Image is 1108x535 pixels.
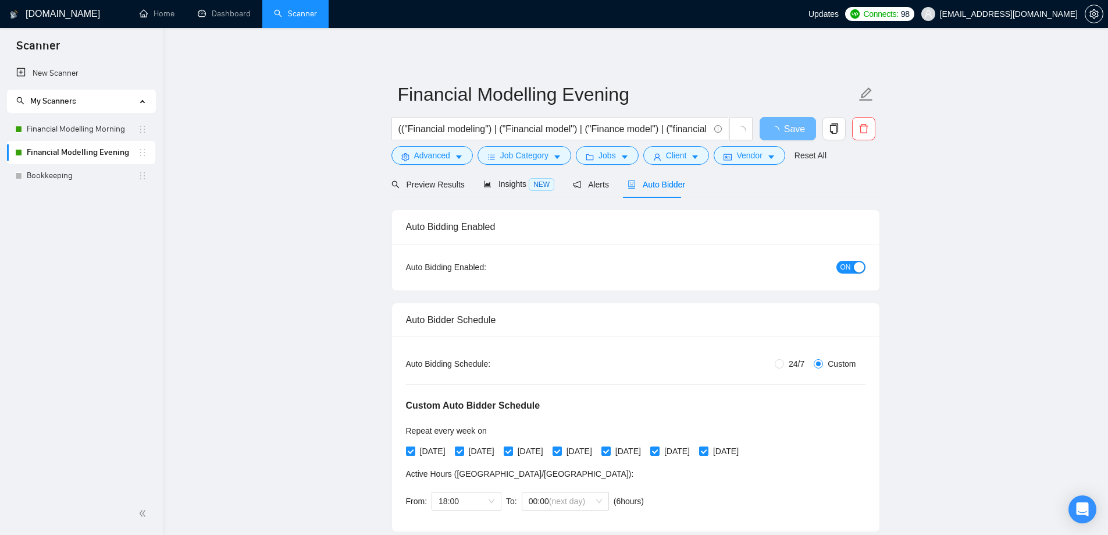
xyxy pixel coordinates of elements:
[573,180,581,189] span: notification
[401,153,409,161] span: setting
[1085,9,1103,19] a: setting
[10,5,18,24] img: logo
[483,179,554,189] span: Insights
[852,117,875,140] button: delete
[138,171,147,180] span: holder
[901,8,910,20] span: 98
[666,149,687,162] span: Client
[439,493,494,510] span: 18:00
[406,426,487,435] span: Repeat every week on
[1085,5,1103,23] button: setting
[708,445,743,458] span: [DATE]
[823,357,860,370] span: Custom
[621,153,629,161] span: caret-down
[529,493,602,510] span: 00:00
[850,9,860,19] img: upwork-logo.png
[391,180,465,189] span: Preview Results
[823,123,845,134] span: copy
[573,180,609,189] span: Alerts
[398,122,709,136] input: Search Freelance Jobs...
[7,164,155,187] li: Bookkeeping
[611,445,646,458] span: [DATE]
[724,153,732,161] span: idcard
[414,149,450,162] span: Advanced
[506,497,517,506] span: To:
[30,96,76,106] span: My Scanners
[553,153,561,161] span: caret-down
[924,10,932,18] span: user
[138,508,150,519] span: double-left
[736,126,746,136] span: loading
[858,87,874,102] span: edit
[391,146,473,165] button: settingAdvancedcaret-down
[586,153,594,161] span: folder
[500,149,548,162] span: Job Category
[562,445,597,458] span: [DATE]
[529,178,554,191] span: NEW
[198,9,251,19] a: dashboardDashboard
[7,118,155,141] li: Financial Modelling Morning
[770,126,784,135] span: loading
[614,497,644,506] span: ( 6 hours)
[808,9,839,19] span: Updates
[7,141,155,164] li: Financial Modelling Evening
[27,118,138,141] a: Financial Modelling Morning
[27,164,138,187] a: Bookkeeping
[784,122,805,136] span: Save
[16,96,76,106] span: My Scanners
[7,37,69,62] span: Scanner
[598,149,616,162] span: Jobs
[784,357,809,370] span: 24/7
[455,153,463,161] span: caret-down
[406,261,559,274] div: Auto Bidding Enabled:
[822,117,846,140] button: copy
[760,117,816,140] button: Save
[415,445,450,458] span: [DATE]
[406,303,865,336] div: Auto Bidder Schedule
[274,9,317,19] a: searchScanner
[138,148,147,157] span: holder
[714,125,722,133] span: info-circle
[483,180,491,188] span: area-chart
[549,497,585,506] span: (next day)
[643,146,710,165] button: userClientcaret-down
[16,62,146,85] a: New Scanner
[628,180,636,189] span: robot
[478,146,571,165] button: barsJob Categorycaret-down
[16,97,24,105] span: search
[1068,495,1096,523] div: Open Intercom Messenger
[840,261,851,274] span: ON
[795,149,826,162] a: Reset All
[863,8,898,20] span: Connects:
[653,153,661,161] span: user
[398,80,856,109] input: Scanner name...
[27,141,138,164] a: Financial Modelling Evening
[464,445,499,458] span: [DATE]
[736,149,762,162] span: Vendor
[140,9,174,19] a: homeHome
[576,146,639,165] button: folderJobscaret-down
[406,497,427,506] span: From:
[691,153,699,161] span: caret-down
[406,399,540,413] h5: Custom Auto Bidder Schedule
[7,62,155,85] li: New Scanner
[406,357,559,370] div: Auto Bidding Schedule:
[406,469,634,479] span: Active Hours ( [GEOGRAPHIC_DATA]/[GEOGRAPHIC_DATA] ):
[391,180,400,189] span: search
[660,445,694,458] span: [DATE]
[628,180,685,189] span: Auto Bidder
[513,445,548,458] span: [DATE]
[406,210,865,243] div: Auto Bidding Enabled
[767,153,775,161] span: caret-down
[853,123,875,134] span: delete
[714,146,785,165] button: idcardVendorcaret-down
[138,125,147,134] span: holder
[487,153,496,161] span: bars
